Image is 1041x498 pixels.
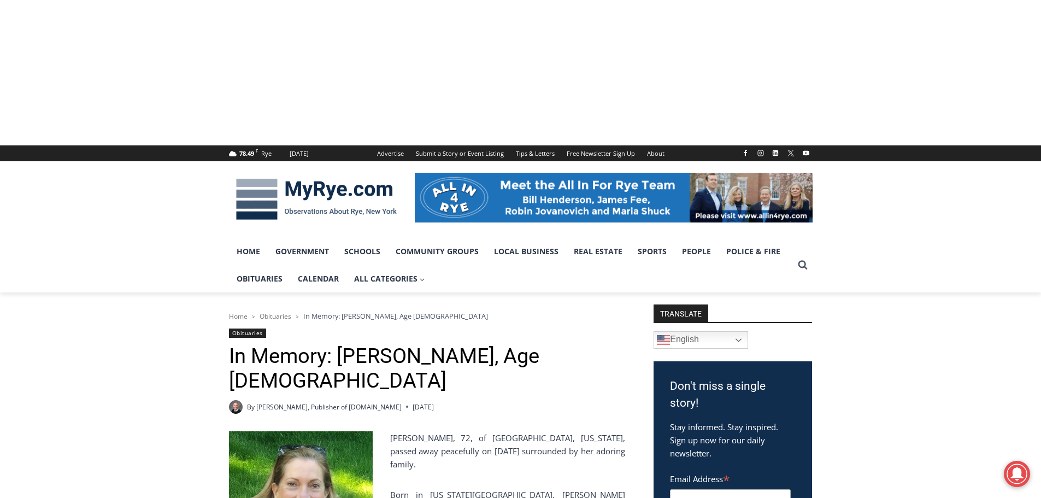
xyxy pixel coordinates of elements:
[346,265,433,292] a: All Categories
[670,420,796,460] p: Stay informed. Stay inspired. Sign up now for our daily newsletter.
[754,147,767,160] a: Instagram
[260,312,291,321] a: Obituaries
[303,311,488,321] span: In Memory: [PERSON_NAME], Age [DEMOGRAPHIC_DATA]
[410,145,510,161] a: Submit a Story or Event Listing
[486,238,566,265] a: Local Business
[657,333,670,347] img: en
[261,149,272,159] div: Rye
[229,400,243,414] a: Author image
[229,238,793,293] nav: Primary Navigation
[229,171,404,228] img: MyRye.com
[229,329,266,338] a: Obituaries
[229,265,290,292] a: Obituaries
[354,273,425,285] span: All Categories
[388,238,486,265] a: Community Groups
[229,344,625,394] h1: In Memory: [PERSON_NAME], Age [DEMOGRAPHIC_DATA]
[229,238,268,265] a: Home
[268,238,337,265] a: Government
[247,402,255,412] span: By
[630,238,674,265] a: Sports
[670,378,796,412] h3: Don't miss a single story!
[566,238,630,265] a: Real Estate
[769,147,782,160] a: Linkedin
[799,147,813,160] a: YouTube
[371,145,671,161] nav: Secondary Navigation
[296,313,299,320] span: >
[256,402,402,412] a: [PERSON_NAME], Publisher of [DOMAIN_NAME]
[739,147,752,160] a: Facebook
[256,148,258,154] span: F
[239,149,254,157] span: 78.49
[674,238,719,265] a: People
[654,331,748,349] a: English
[784,147,797,160] a: X
[371,145,410,161] a: Advertise
[229,312,248,321] a: Home
[290,265,346,292] a: Calendar
[670,468,791,488] label: Email Address
[413,402,434,412] time: [DATE]
[719,238,788,265] a: Police & Fire
[337,238,388,265] a: Schools
[252,313,255,320] span: >
[229,310,625,321] nav: Breadcrumbs
[290,149,309,159] div: [DATE]
[641,145,671,161] a: About
[415,173,813,222] img: All in for Rye
[510,145,561,161] a: Tips & Letters
[561,145,641,161] a: Free Newsletter Sign Up
[229,431,625,471] p: [PERSON_NAME], 72, of [GEOGRAPHIC_DATA], [US_STATE], passed away peacefully on [DATE] surrounded ...
[654,304,708,322] strong: TRANSLATE
[793,255,813,275] button: View Search Form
